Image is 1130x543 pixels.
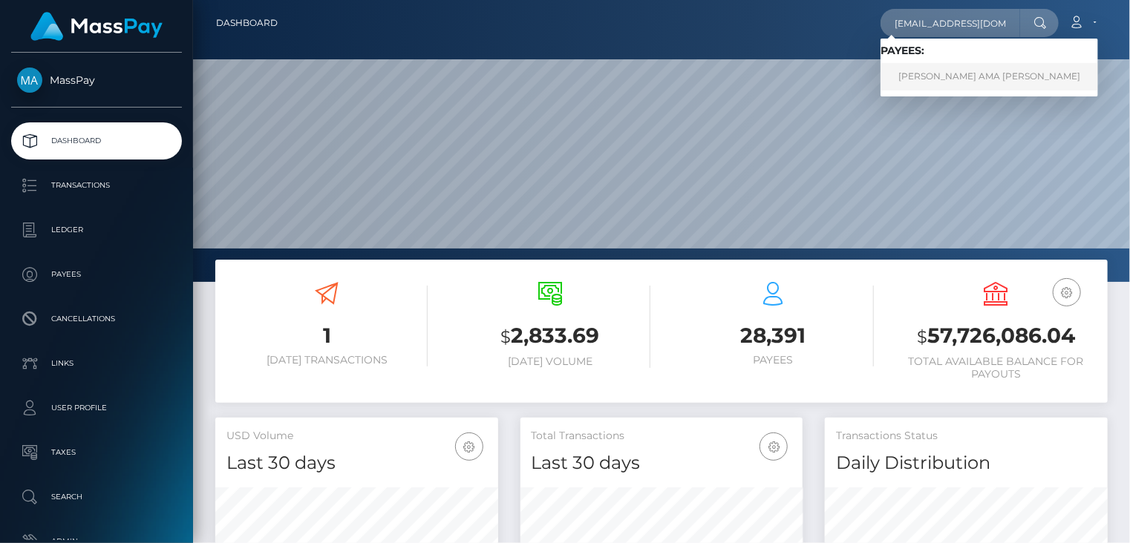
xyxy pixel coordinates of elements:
[881,9,1020,37] input: Search...
[226,429,487,444] h5: USD Volume
[11,73,182,87] span: MassPay
[11,256,182,293] a: Payees
[532,429,792,444] h5: Total Transactions
[896,355,1097,381] h6: Total Available Balance for Payouts
[500,326,511,347] small: $
[17,308,176,330] p: Cancellations
[226,354,428,366] h6: [DATE] Transactions
[11,167,182,204] a: Transactions
[226,450,487,476] h4: Last 30 days
[17,130,176,152] p: Dashboard
[11,478,182,516] a: Search
[917,326,927,347] small: $
[11,345,182,382] a: Links
[836,429,1097,444] h5: Transactions Status
[216,7,278,39] a: Dashboard
[11,300,182,338] a: Cancellations
[226,321,428,350] h3: 1
[673,354,874,366] h6: Payees
[11,122,182,159] a: Dashboard
[17,68,42,93] img: MassPay
[450,355,651,368] h6: [DATE] Volume
[17,219,176,241] p: Ledger
[896,321,1097,352] h3: 57,726,086.04
[30,12,163,41] img: MassPay Logo
[11,389,182,427] a: User Profile
[881,63,1098,90] a: [PERSON_NAME] AMA [PERSON_NAME]
[17,352,176,375] p: Links
[11,211,182,249] a: Ledger
[532,450,792,476] h4: Last 30 days
[836,450,1097,476] h4: Daily Distribution
[11,434,182,471] a: Taxes
[450,321,651,352] h3: 2,833.69
[17,441,176,464] p: Taxes
[17,486,176,508] p: Search
[17,397,176,419] p: User Profile
[673,321,874,350] h3: 28,391
[17,174,176,197] p: Transactions
[17,263,176,286] p: Payees
[881,45,1098,57] h6: Payees:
